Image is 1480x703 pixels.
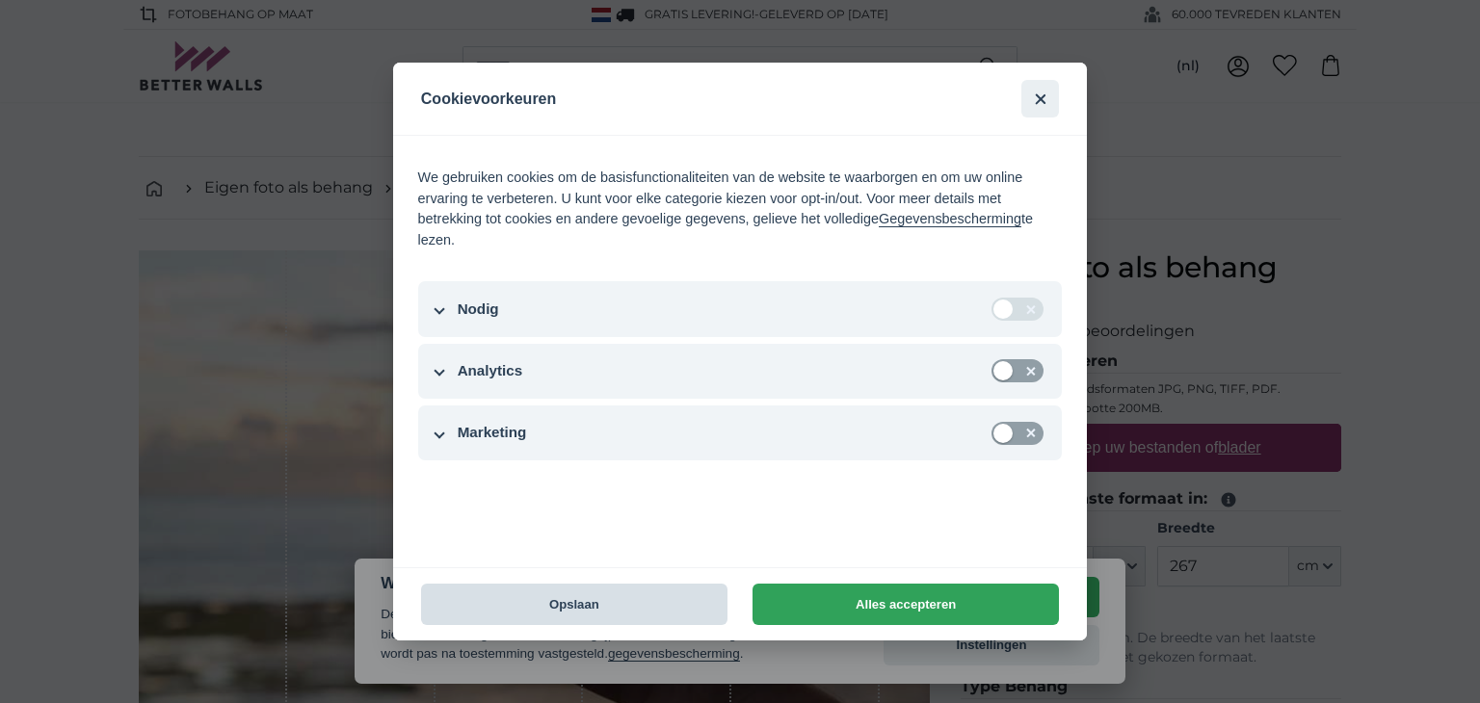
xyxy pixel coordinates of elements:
[418,281,1063,337] button: Nodig
[421,63,919,135] h2: Cookievoorkeuren
[418,405,1063,461] button: Marketing
[418,168,1063,250] div: We gebruiken cookies om de basisfunctionaliteiten van de website te waarborgen en om uw online er...
[879,211,1021,227] a: Gegevensbescherming
[753,584,1059,625] button: Alles accepteren
[418,344,1063,400] button: Analytics
[421,584,727,625] button: Opslaan
[1021,80,1059,117] button: Sluiten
